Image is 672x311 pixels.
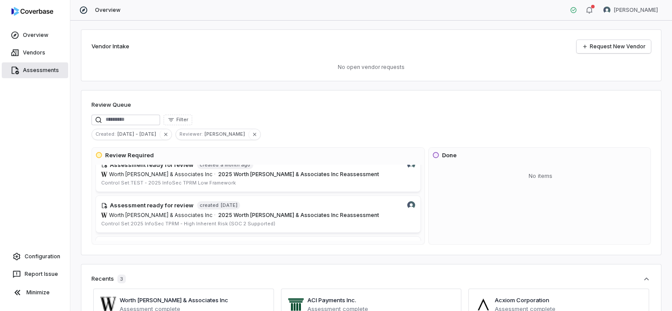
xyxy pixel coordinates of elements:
[4,284,66,301] button: Minimize
[214,171,215,178] span: ·
[220,202,237,209] span: [DATE]
[218,171,379,177] span: 2025 Worth [PERSON_NAME] & Associates Inc Reassessment
[407,161,415,169] img: Curtis Nohl avatar
[407,201,415,209] img: Curtis Nohl avatar
[598,4,663,17] button: Curtis Nohl avatar[PERSON_NAME]
[120,297,228,304] a: Worth [PERSON_NAME] & Associates Inc
[95,236,421,274] a: Curtis Nohl avatarAssessment ready for reviewcreated3 hours ago
[95,155,421,192] a: Curtis Nohl avatarAssessment ready for reviewcreateda month agoworthhiggins.comWorth [PERSON_NAME...
[105,151,154,160] h3: Review Required
[91,275,126,283] div: Recents
[95,7,121,14] span: Overview
[577,40,651,53] a: Request New Vendor
[176,130,205,138] span: Reviewer :
[442,151,457,160] h3: Done
[214,212,215,219] span: ·
[200,202,219,209] span: created
[95,195,421,233] a: Curtis Nohl avatarAssessment ready for reviewcreated[DATE]worthhiggins.comWorth [PERSON_NAME] & A...
[205,130,248,138] span: [PERSON_NAME]
[220,162,250,168] span: a month ago
[91,42,129,51] h2: Vendor Intake
[110,201,194,210] h4: Assessment ready for review
[110,161,194,170] h4: Assessment ready for review
[164,115,192,125] button: Filter
[200,162,219,168] span: created
[2,27,68,43] a: Overview
[101,180,236,186] span: Control Set: TEST - 2025 InfoSec TPRM Low Framework
[218,212,379,218] span: 2025 Worth [PERSON_NAME] & Associates Inc Reassessment
[2,45,68,61] a: Vendors
[91,275,651,283] button: Recents3
[614,7,658,14] span: [PERSON_NAME]
[91,64,651,71] p: No open vendor requests
[109,212,212,219] span: Worth [PERSON_NAME] & Associates Inc
[91,101,131,109] h1: Review Queue
[4,249,66,264] a: Configuration
[432,165,649,188] div: No items
[11,7,53,16] img: logo-D7KZi-bG.svg
[109,171,212,178] span: Worth [PERSON_NAME] & Associates Inc
[92,130,117,138] span: Created :
[307,297,356,304] a: ACI Payments Inc.
[495,297,549,304] a: Acxiom Corporation
[117,130,160,138] span: [DATE] - [DATE]
[4,266,66,282] button: Report Issue
[603,7,610,14] img: Curtis Nohl avatar
[101,221,275,227] span: Control Set: 2025 InfoSec TPRM - High Inherent Risk (SOC 2 Supported)
[2,62,68,78] a: Assessments
[117,275,126,283] span: 3
[176,116,188,123] span: Filter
